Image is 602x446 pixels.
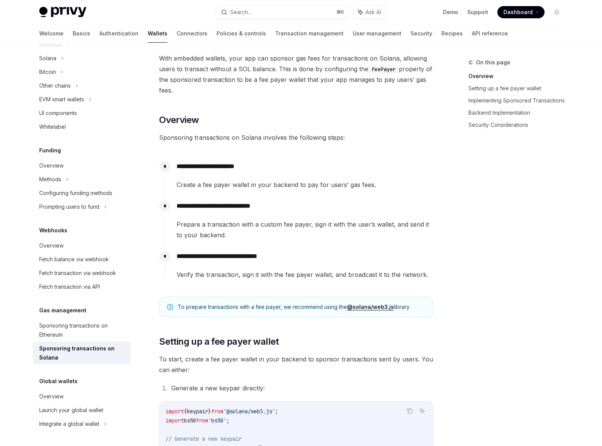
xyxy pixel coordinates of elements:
[39,146,61,155] h5: Funding
[33,159,131,173] a: Overview
[468,107,569,119] a: Backend Implementation
[347,304,394,310] a: @solana/web3.js
[177,219,433,240] span: Prepare a transaction with a custom fee payer, sign it with the user’s wallet, and send it to you...
[33,280,131,294] a: Fetch transaction via API
[33,106,131,120] a: UI components
[39,54,56,63] div: Solana
[476,58,510,67] span: On this page
[166,435,242,442] span: // Generate a new keypair
[336,9,344,15] span: ⌘ K
[39,24,64,43] a: Welcome
[184,408,187,415] span: {
[503,8,533,16] span: Dashboard
[177,24,207,43] a: Connectors
[148,24,167,43] a: Wallets
[33,403,131,417] a: Launch your global wallet
[468,82,569,94] a: Setting up a fee payer wallet
[39,321,126,339] div: Sponsoring transactions on Ethereum
[33,253,131,266] a: Fetch balance via webhook
[39,7,86,18] img: light logo
[39,241,64,250] div: Overview
[39,255,109,264] div: Fetch balance via webhook
[39,95,84,104] div: EVM smart wallets
[39,122,66,131] div: Whitelabel
[166,417,184,424] span: import
[275,24,344,43] a: Transaction management
[39,377,78,386] h5: Global wallets
[178,303,425,311] span: To prepare transactions with a fee payer, we recommend using the library.
[177,269,433,280] span: Verify the transaction, sign it with the fee payer wallet, and broadcast it to the network.
[196,417,208,424] span: from
[39,306,86,315] h5: Gas management
[33,342,131,364] a: Sponsoring transactions on Solana
[159,354,433,375] span: To start, create a fee payer wallet in your backend to sponsor transactions sent by users. You ca...
[353,5,386,19] button: Ask AI
[159,336,279,348] span: Setting up a fee payer wallet
[39,161,64,170] div: Overview
[73,24,90,43] a: Basics
[33,239,131,253] a: Overview
[33,390,131,403] a: Overview
[208,408,211,415] span: }
[217,24,266,43] a: Policies & controls
[33,186,131,200] a: Configuring funding methods
[366,8,381,16] span: Ask AI
[177,179,433,190] span: Create a fee payer wallet in your backend to pay for users’ gas fees.
[223,408,275,415] span: '@solana/web3.js'
[467,8,488,16] a: Support
[39,202,99,211] div: Prompting users to fund
[39,392,64,401] div: Overview
[208,417,226,424] span: 'bs58'
[169,383,433,393] li: Generate a new keypair directly:
[39,81,71,90] div: Other chains
[39,175,61,184] div: Methods
[468,119,569,131] a: Security Considerations
[39,189,112,198] div: Configuring funding methods
[33,319,131,342] a: Sponsoring transactions on Ethereum
[468,94,569,107] a: Implementing Sponsored Transactions
[39,109,77,118] div: UI components
[39,226,67,235] h5: Webhooks
[39,419,99,428] div: Integrate a global wallet
[417,406,427,416] button: Ask AI
[211,408,223,415] span: from
[405,406,415,416] button: Copy the contents from the code block
[39,67,56,77] div: Bitcoin
[166,408,184,415] span: import
[353,24,401,43] a: User management
[39,406,103,415] div: Launch your global wallet
[443,8,458,16] a: Demo
[159,53,433,96] span: With embedded wallets, your app can sponsor gas fees for transactions on Solana, allowing users t...
[39,282,100,291] div: Fetch transaction via API
[33,266,131,280] a: Fetch transaction via webhook
[551,6,563,18] button: Toggle dark mode
[33,120,131,134] a: Whitelabel
[275,408,278,415] span: ;
[226,417,229,424] span: ;
[159,114,199,126] span: Overview
[184,417,196,424] span: bs58
[187,408,208,415] span: Keypair
[497,6,545,18] a: Dashboard
[472,24,508,43] a: API reference
[441,24,463,43] a: Recipes
[99,24,139,43] a: Authentication
[39,269,116,278] div: Fetch transaction via webhook
[468,70,569,82] a: Overview
[216,5,349,19] button: Search...⌘K
[159,132,433,143] span: Sponsoring transactions on Solana involves the following steps:
[167,304,173,310] svg: Note
[411,24,432,43] a: Security
[39,344,126,362] div: Sponsoring transactions on Solana
[368,65,399,74] code: feePayer
[230,8,252,17] div: Search...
